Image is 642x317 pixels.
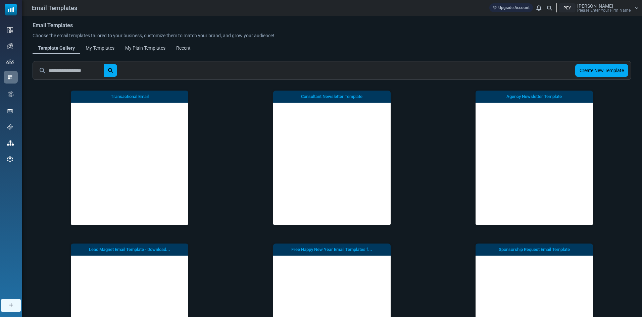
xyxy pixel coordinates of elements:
[7,124,13,130] img: support-icon.svg
[89,247,170,252] span: Lead Magnet Email Template - Download...
[7,74,13,80] img: email-templates-icon-active.svg
[86,45,114,52] div: My Templates
[489,3,533,12] a: Upgrade Account
[291,247,372,252] span: Free Happy New Year Email Templates f...
[577,4,613,8] span: [PERSON_NAME]
[38,45,75,52] div: Template Gallery
[575,64,628,77] a: Create New Template
[301,94,362,99] span: Consultant Newsletter Template
[33,21,511,30] p: Email Templates
[5,4,17,15] img: mailsoftly_icon_blue_white.svg
[7,27,13,33] img: dashboard-icon.svg
[559,3,639,12] a: PEY [PERSON_NAME] Please Enter Your Firm Name
[559,3,576,12] div: PEY
[111,94,149,99] span: Transactional Email
[577,8,631,12] span: Please Enter Your Firm Name
[176,45,191,52] div: Recent
[7,156,13,162] img: settings-icon.svg
[32,3,77,12] span: Email Templates
[7,43,13,49] img: campaigns-icon.png
[7,90,14,98] img: workflow.svg
[499,247,570,252] span: Sponsorship Request Email Template
[506,94,562,99] span: Agency Newsletter Template
[6,59,14,64] img: contacts-icon.svg
[7,108,13,114] img: landing_pages.svg
[125,45,165,52] div: My Plain Templates
[33,33,274,38] span: Choose the email templates tailored to your business, customize them to match your brand, and gro...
